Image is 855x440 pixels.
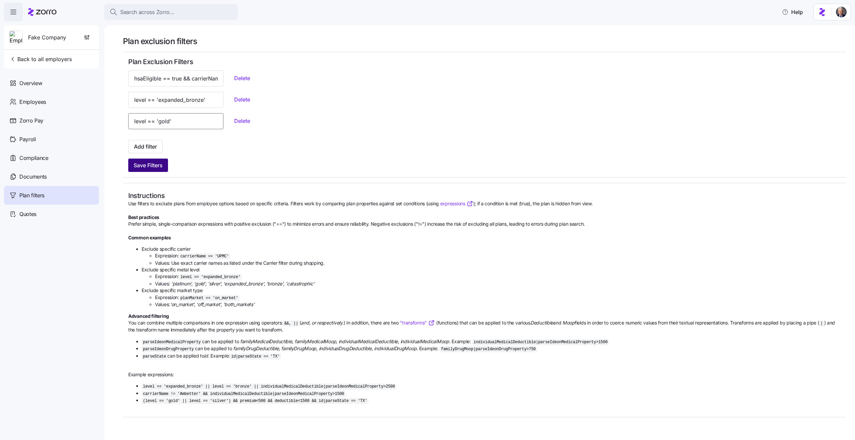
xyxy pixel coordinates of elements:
a: Employees [4,92,99,111]
button: Add filter [128,140,163,153]
li: can be applied to . Example: [142,353,840,360]
i: 'on_market', 'off_market', 'both_markets' [170,301,254,307]
span: Search across Zorro... [120,8,174,16]
code: parseIdeonMedicalProperty [142,339,202,345]
li: Values: [155,301,840,308]
input: carrierName != 'Ambetter' && individualMedicalDeductible|parseIdeonMedicalProperty > 1500 [128,70,223,86]
h2: Plan Exclusion Filters [128,57,840,66]
li: Exclude specific metal level [142,266,840,287]
code: planMarket == 'on_market' [179,295,239,301]
button: Search across Zorro... [104,4,238,20]
a: Documents [4,167,99,186]
button: Back to all employers [7,52,74,66]
span: Delete [234,74,250,82]
li: can be applied to . Example: [142,345,840,353]
li: Expression: [155,273,840,280]
code: individualMedicalDeductible|parseIdeonMedicalProperty > 1500 [472,339,609,345]
span: Save Filters [134,161,163,169]
span: Delete [234,117,250,125]
h2: Instructions [128,191,840,200]
a: Plan filters [4,186,99,205]
button: Delete [229,72,255,84]
span: Employees [19,98,46,106]
button: Save Filters [128,159,168,172]
a: Zorro Pay [4,111,99,130]
span: Back to all employers [9,55,72,63]
a: Quotes [4,205,99,223]
li: Exclude specific carrier [142,246,840,266]
span: Plan filters [19,191,44,200]
span: Quotes [19,210,36,218]
span: Use filters to exclude plans from employee options based on specific criteria. Filters work by co... [128,200,840,409]
span: Overview [19,79,42,87]
li: Values: [155,280,840,287]
code: familyDrugMoop|parseIdeonDrugProperty > 750 [440,346,537,352]
button: Delete [229,115,255,127]
i: familyMedicalDeductible, familyMedicalMoop, individualMedicalDeductible, individualMedicalMoop [239,339,449,344]
li: Exclude specific market type [142,287,840,308]
i: Deductible [530,320,553,325]
li: Expression: [155,252,840,260]
input: carrierName != 'Ambetter' && individualMedicalDeductible|parseIdeonMedicalProperty > 1500 [128,113,223,129]
a: "transforms" [400,319,435,326]
a: Payroll [4,130,99,149]
b: Common examples [128,235,171,240]
input: carrierName != 'Ambetter' && individualMedicalDeductible|parseIdeonMedicalProperty > 1500 [128,92,223,108]
span: Payroll [19,135,36,144]
code: &&, || [283,320,300,326]
span: Add filter [134,143,157,151]
span: Compliance [19,154,48,162]
li: Expression: [155,294,840,301]
code: (level == 'gold' || level == 'silver') && premium < 500 && deductible < 1500 && id|parseState == ... [142,398,368,404]
img: Employer logo [10,31,22,44]
i: Moop [562,320,575,325]
span: Zorro Pay [19,117,43,125]
li: can be applied to . Example: [142,338,840,346]
img: 1dcb4e5d-e04d-4770-96a8-8d8f6ece5bdc-1719926415027.jpeg [836,7,847,17]
a: expressions [440,200,473,207]
b: Advanced filtering [128,313,169,319]
a: Compliance [4,149,99,167]
button: Help [777,5,808,19]
code: level == 'expanded_bronze' [179,274,242,280]
i: and, or respectively. [301,320,343,325]
code: carrierName != 'Ambetter' && individualMedicalDeductible|parseIdeonMedicalProperty > 1500 [142,391,345,397]
code: id|parseState == 'TX' [230,354,281,360]
i: familyDrugDeductible, familyDrugMoop, individualDrugDeductible, individualDrugMoop [232,346,417,351]
button: Delete [229,93,255,105]
code: | [819,320,824,326]
span: Documents [19,173,47,181]
li: Values: Use exact carrier names as listed under the Carrier filter during shopping. [155,260,840,266]
code: parseState [142,354,167,360]
b: Best practices [128,214,159,220]
code: parseIdeonDrugProperty [142,346,195,352]
span: Help [782,8,803,16]
code: carrierName == 'UPMC' [179,253,230,259]
h1: Plan exclusion filters [123,36,846,46]
i: 'platinum', 'gold', 'silver', 'expanded_bronze', 'bronze', 'catastrophic' [171,281,315,286]
i: id [204,353,208,359]
code: level == 'expanded_bronze' || level == 'bronze' || individualMedicalDeductible|parseIdeonMedicalP... [142,384,396,390]
span: Delete [234,95,250,103]
span: Fake Company [28,33,66,42]
a: Overview [4,74,99,92]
